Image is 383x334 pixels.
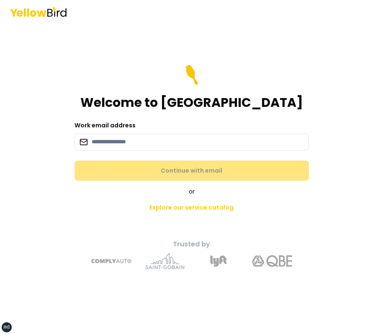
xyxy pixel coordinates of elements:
a: Explore our service catalog [143,199,240,216]
label: Work email address [75,121,136,129]
span: or [189,187,195,196]
h1: Welcome to [GEOGRAPHIC_DATA] [80,95,303,110]
p: Trusted by [44,239,339,249]
div: md [4,324,10,331]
